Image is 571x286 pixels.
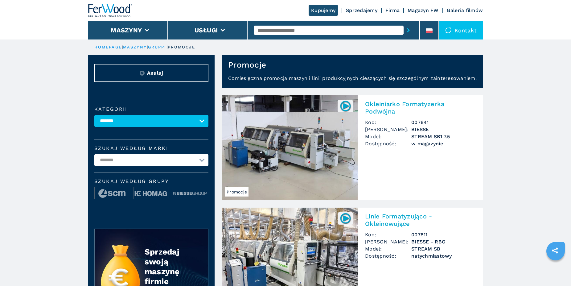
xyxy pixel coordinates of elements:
button: Usługi [195,27,218,34]
img: Kontakt [445,27,451,33]
span: w magazynie [411,140,475,147]
img: 007811 [339,212,351,224]
span: Model: [365,133,411,140]
span: | [166,45,168,49]
span: Dostępność: [365,140,411,147]
h2: Okleiniarko Formatyzerka Podwójna [365,100,475,115]
span: Promocje [225,187,249,197]
h1: Promocje [228,60,266,70]
h3: BIESSE - RBO [411,238,475,245]
img: Ferwood [88,4,133,17]
a: Sprzedajemy [346,7,377,13]
img: image [95,187,130,200]
h3: STREAM SB [411,245,475,252]
img: Reset [140,71,145,76]
a: Firma [385,7,400,13]
span: Model: [365,245,411,252]
p: promocje [168,44,195,50]
span: Szukaj według grupy [94,179,208,184]
button: Maszyny [111,27,142,34]
img: image [172,187,207,200]
span: [PERSON_NAME]: [365,238,411,245]
a: gruppi [148,45,166,49]
div: Kontakt [439,21,483,39]
span: Kod: [365,231,411,238]
label: kategorii [94,107,208,112]
h3: STREAM SB1 7.5 [411,133,475,140]
p: Comiesięczna promocja maszyn i linii produkcyjnych cieszących się szczególnym zainteresowaniem. [222,75,483,88]
img: image [134,187,169,200]
a: Okleiniarko Formatyzerka Podwójna BIESSE STREAM SB1 7.5Promocje007641Okleiniarko Formatyzerka Pod... [222,95,483,200]
a: HOMEPAGE [94,45,122,49]
span: Dostępność: [365,252,411,259]
h3: BIESSE [411,126,475,133]
img: 007641 [339,100,351,112]
h2: Linie Formatyzująco - Okleinowujące [365,213,475,227]
a: sharethis [547,243,563,258]
span: | [147,45,148,49]
button: submit-button [404,23,413,37]
h3: 007641 [411,119,475,126]
label: Szukaj według marki [94,146,208,151]
a: Magazyn FW [408,7,439,13]
img: Okleiniarko Formatyzerka Podwójna BIESSE STREAM SB1 7.5 [222,95,358,200]
span: Anuluj [147,69,163,77]
button: ResetAnuluj [94,64,208,82]
span: | [122,45,123,49]
span: [PERSON_NAME]: [365,126,411,133]
a: maszyny [123,45,147,49]
h3: 007811 [411,231,475,238]
span: natychmiastowy [411,252,475,259]
span: Kod: [365,119,411,126]
a: Galeria filmów [447,7,483,13]
a: Kupujemy [309,5,338,16]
